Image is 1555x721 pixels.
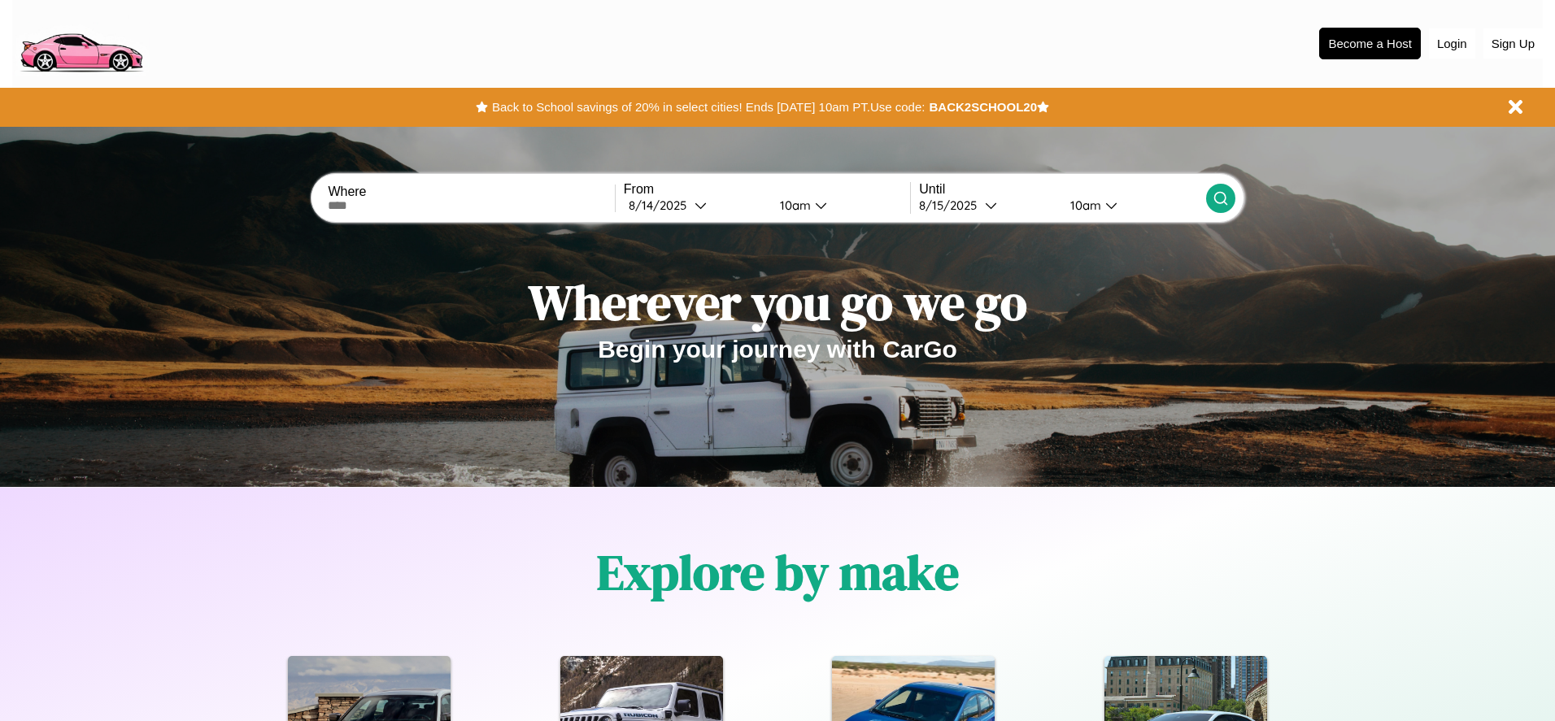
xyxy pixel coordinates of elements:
label: Where [328,185,614,199]
button: Become a Host [1319,28,1421,59]
div: 8 / 15 / 2025 [919,198,985,213]
b: BACK2SCHOOL20 [929,100,1037,114]
img: logo [12,8,150,76]
div: 10am [772,198,815,213]
button: Back to School savings of 20% in select cities! Ends [DATE] 10am PT.Use code: [488,96,929,119]
button: Sign Up [1483,28,1543,59]
div: 10am [1062,198,1105,213]
label: From [624,182,910,197]
button: Login [1429,28,1475,59]
button: 10am [767,197,910,214]
button: 8/14/2025 [624,197,767,214]
label: Until [919,182,1205,197]
div: 8 / 14 / 2025 [629,198,695,213]
h1: Explore by make [597,539,959,606]
button: 10am [1057,197,1205,214]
